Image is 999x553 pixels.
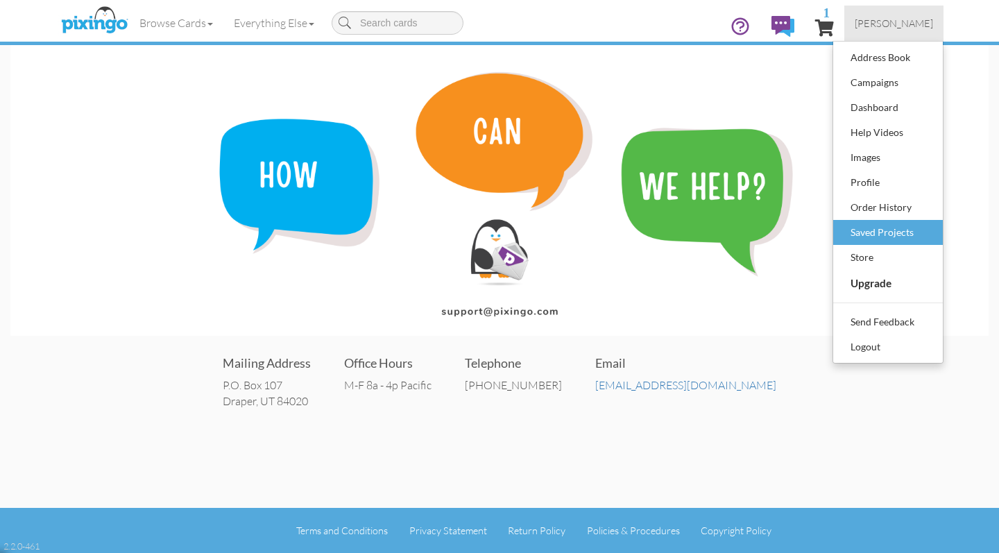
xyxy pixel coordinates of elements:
[833,195,943,220] a: Order History
[595,357,776,371] h4: Email
[223,6,325,40] a: Everything Else
[833,270,943,296] a: Upgrade
[223,357,311,371] h4: Mailing Address
[833,170,943,195] a: Profile
[58,3,131,38] img: pixingo logo
[296,525,388,536] a: Terms and Conditions
[847,197,929,218] div: Order History
[409,525,487,536] a: Privacy Statement
[3,540,40,552] div: 2.2.0-461
[129,6,223,40] a: Browse Cards
[833,220,943,245] a: Saved Projects
[587,525,680,536] a: Policies & Procedures
[833,145,943,170] a: Images
[847,97,929,118] div: Dashboard
[833,70,943,95] a: Campaigns
[833,334,943,359] a: Logout
[508,525,565,536] a: Return Policy
[844,6,943,41] a: [PERSON_NAME]
[833,45,943,70] a: Address Book
[823,6,830,19] span: 1
[833,120,943,145] a: Help Videos
[847,337,929,357] div: Logout
[847,312,929,332] div: Send Feedback
[465,377,562,393] div: [PHONE_NUMBER]
[833,245,943,270] a: Store
[847,147,929,168] div: Images
[771,16,794,37] img: comments.svg
[815,6,834,47] a: 1
[847,72,929,93] div: Campaigns
[833,309,943,334] a: Send Feedback
[833,95,943,120] a: Dashboard
[847,172,929,193] div: Profile
[847,247,929,268] div: Store
[465,357,562,371] h4: Telephone
[855,17,933,29] span: [PERSON_NAME]
[847,222,929,243] div: Saved Projects
[847,47,929,68] div: Address Book
[223,377,311,409] address: P.O. Box 107 Draper, UT 84020
[701,525,771,536] a: Copyright Policy
[332,11,463,35] input: Search cards
[847,272,929,294] div: Upgrade
[847,122,929,143] div: Help Videos
[595,378,776,392] a: [EMAIL_ADDRESS][DOMAIN_NAME]
[10,45,989,336] img: contact-banner.png
[344,377,432,393] div: M-F 8a - 4p Pacific
[344,357,432,371] h4: Office Hours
